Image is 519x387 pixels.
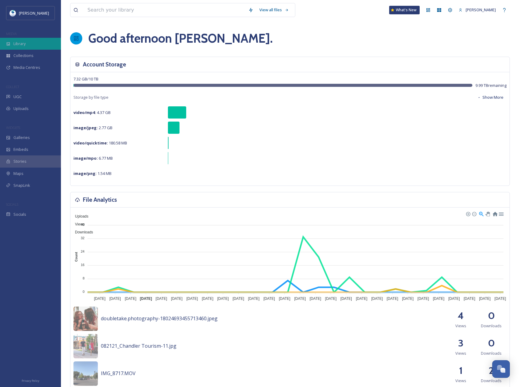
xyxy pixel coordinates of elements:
tspan: [DATE] [140,296,152,301]
tspan: [DATE] [109,296,121,301]
span: Uploads [70,214,88,218]
tspan: [DATE] [433,296,444,301]
span: IMG_8717.MOV [101,370,136,377]
div: Reset Zoom [492,211,497,216]
tspan: [DATE] [371,296,383,301]
span: [PERSON_NAME] [466,7,496,12]
button: Show More [474,91,507,103]
tspan: [DATE] [217,296,229,301]
a: Privacy Policy [22,377,39,384]
tspan: [DATE] [125,296,136,301]
span: 082121_Chandler Tourism-11.jpg [101,343,176,349]
span: SOCIALS [6,202,18,207]
h2: 0 [488,308,495,323]
span: Privacy Policy [22,379,39,383]
input: Search your library [84,3,245,17]
tspan: [DATE] [310,296,321,301]
span: 9.99 TB remaining [475,83,507,88]
tspan: 0 [83,290,84,293]
div: Menu [498,211,503,216]
tspan: [DATE] [94,296,105,301]
span: 2.77 GB [73,125,112,130]
span: 6.77 MB [73,155,113,161]
span: Uploads [13,106,29,112]
tspan: 40 [81,222,84,226]
tspan: 8 [83,276,84,280]
tspan: [DATE] [279,296,290,301]
tspan: [DATE] [387,296,398,301]
tspan: 24 [81,250,84,253]
span: Views [455,350,466,356]
h2: 1 [459,363,463,378]
span: Downloads [481,323,502,329]
span: doubletake.photography-18024693455713460.jpeg [101,315,218,322]
tspan: [DATE] [263,296,275,301]
strong: image/png : [73,171,97,176]
h2: 0 [488,336,495,350]
span: Media Centres [13,65,40,70]
strong: video/quicktime : [73,140,108,146]
span: Embeds [13,147,28,152]
span: SnapLink [13,183,30,188]
h2: 3 [458,336,464,350]
text: Count [74,252,78,262]
span: Stories [13,158,27,164]
div: Panning [485,212,489,215]
a: What's New [389,6,420,14]
span: Downloads [70,230,93,234]
strong: video/mp4 : [73,110,96,115]
tspan: [DATE] [187,296,198,301]
span: Collections [13,53,34,59]
span: Downloads [481,378,502,384]
div: Selection Zoom [478,211,484,216]
tspan: 16 [81,263,84,267]
img: 5a134a61-c656-4228-99b2-0df05d0e9efa.jpg [73,361,98,386]
span: MEDIA [6,31,17,36]
tspan: [DATE] [418,296,429,301]
span: Maps [13,171,23,176]
button: Open Chat [492,360,510,378]
span: Storage by file type [73,94,108,100]
tspan: [DATE] [325,296,337,301]
span: 1.54 MB [73,171,112,176]
h3: File Analytics [83,195,117,204]
tspan: [DATE] [356,296,368,301]
span: Views [70,222,85,226]
h2: 2 [489,363,494,378]
tspan: [DATE] [340,296,352,301]
h2: 4 [458,308,464,323]
span: [PERSON_NAME] [19,10,49,16]
tspan: [DATE] [495,296,506,301]
div: Zoom In [466,211,470,216]
tspan: [DATE] [156,296,167,301]
tspan: [DATE] [171,296,183,301]
tspan: [DATE] [233,296,244,301]
span: 7.32 GB / 10 TB [73,76,98,82]
span: Downloads [481,350,502,356]
span: 4.37 GB [73,110,111,115]
tspan: [DATE] [248,296,260,301]
img: download.jpeg [10,10,16,16]
h3: Account Storage [83,60,126,69]
tspan: [DATE] [479,296,491,301]
span: Galleries [13,135,30,140]
h1: Good afternoon [PERSON_NAME] . [88,29,273,48]
span: Library [13,41,26,47]
tspan: [DATE] [294,296,306,301]
tspan: 32 [81,236,84,240]
span: Views [455,323,466,329]
strong: image/mpo : [73,155,98,161]
img: 7b79efe8-2eb7-4d2e-8044-682d31d77763.jpg [73,334,98,358]
tspan: [DATE] [402,296,414,301]
span: Views [455,378,466,384]
tspan: [DATE] [202,296,213,301]
span: WIDGETS [6,125,20,130]
span: COLLECT [6,84,19,89]
a: [PERSON_NAME] [456,4,499,16]
span: UGC [13,94,22,100]
tspan: [DATE] [448,296,460,301]
span: 180.58 MB [73,140,127,146]
a: View all files [256,4,292,16]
